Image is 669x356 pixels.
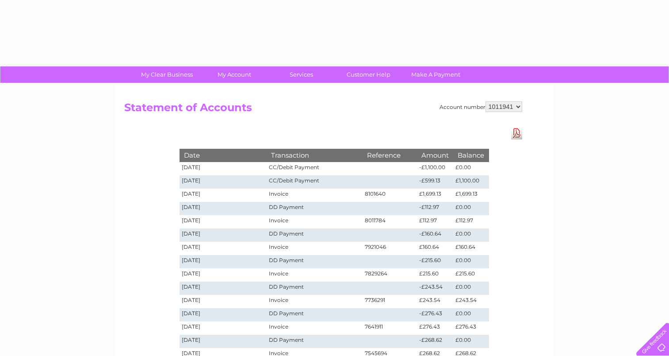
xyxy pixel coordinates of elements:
td: £243.54 [453,295,489,308]
td: [DATE] [180,242,267,255]
td: DD Payment [267,202,362,215]
td: CC/Debit Payment [267,162,362,175]
th: Date [180,149,267,162]
td: [DATE] [180,162,267,175]
a: My Clear Business [130,66,203,83]
h2: Statement of Accounts [124,101,522,118]
div: Account number [440,101,522,112]
td: [DATE] [180,202,267,215]
td: Invoice [267,189,362,202]
td: -£160.64 [417,228,453,242]
td: £0.00 [453,282,489,295]
td: £0.00 [453,202,489,215]
td: £0.00 [453,335,489,348]
td: Invoice [267,321,362,335]
td: £112.97 [453,215,489,228]
th: Reference [363,149,417,162]
a: Services [265,66,338,83]
td: £0.00 [453,308,489,321]
td: £0.00 [453,255,489,268]
td: DD Payment [267,282,362,295]
td: [DATE] [180,295,267,308]
td: 7829264 [363,268,417,282]
td: [DATE] [180,321,267,335]
td: [DATE] [180,308,267,321]
td: £1,699.13 [453,189,489,202]
td: 8011784 [363,215,417,228]
td: [DATE] [180,335,267,348]
td: £0.00 [453,162,489,175]
td: £160.64 [453,242,489,255]
td: DD Payment [267,335,362,348]
td: -£1,100.00 [417,162,453,175]
a: My Account [198,66,271,83]
td: 7641911 [363,321,417,335]
td: 7736291 [363,295,417,308]
td: £215.60 [453,268,489,282]
td: Invoice [267,215,362,228]
td: £276.43 [417,321,453,335]
td: DD Payment [267,228,362,242]
a: Customer Help [332,66,405,83]
td: -£112.97 [417,202,453,215]
td: £215.60 [417,268,453,282]
td: 7921046 [363,242,417,255]
td: [DATE] [180,175,267,189]
th: Balance [453,149,489,162]
td: £276.43 [453,321,489,335]
td: [DATE] [180,255,267,268]
th: Amount [417,149,453,162]
td: -£243.54 [417,282,453,295]
td: [DATE] [180,282,267,295]
td: CC/Debit Payment [267,175,362,189]
th: Transaction [267,149,362,162]
td: £1,699.13 [417,189,453,202]
a: Download Pdf [511,127,522,139]
td: [DATE] [180,228,267,242]
td: £1,100.00 [453,175,489,189]
td: DD Payment [267,308,362,321]
a: Make A Payment [399,66,472,83]
td: Invoice [267,242,362,255]
td: 8101640 [363,189,417,202]
td: -£268.62 [417,335,453,348]
td: £243.54 [417,295,453,308]
td: -£276.43 [417,308,453,321]
td: £160.64 [417,242,453,255]
td: £0.00 [453,228,489,242]
td: -£599.13 [417,175,453,189]
td: DD Payment [267,255,362,268]
td: -£215.60 [417,255,453,268]
td: [DATE] [180,268,267,282]
td: Invoice [267,295,362,308]
td: Invoice [267,268,362,282]
td: [DATE] [180,189,267,202]
td: £112.97 [417,215,453,228]
td: [DATE] [180,215,267,228]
